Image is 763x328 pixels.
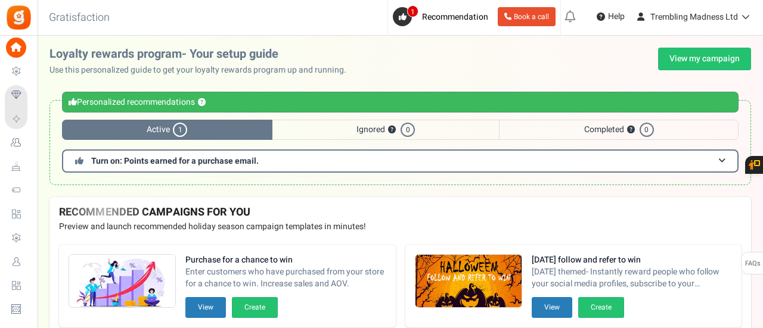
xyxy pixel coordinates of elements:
span: Enter customers who have purchased from your store for a chance to win. Increase sales and AOV. [185,266,386,290]
span: Recommendation [422,11,488,23]
span: 0 [640,123,654,137]
span: Active [62,120,272,140]
img: Recommended Campaigns [415,255,522,308]
div: Personalized recommendations [62,92,739,113]
h4: RECOMMENDED CAMPAIGNS FOR YOU [59,207,742,218]
img: Gratisfaction [5,4,32,31]
p: Preview and launch recommended holiday season campaign templates in minutes! [59,221,742,233]
p: Use this personalized guide to get your loyalty rewards program up and running. [49,64,356,76]
span: 0 [401,123,415,137]
button: ? [198,99,206,107]
button: ? [627,126,635,134]
h2: Loyalty rewards program- Your setup guide [49,48,356,61]
span: [DATE] themed- Instantly reward people who follow your social media profiles, subscribe to your n... [532,266,733,290]
span: Completed [499,120,739,140]
img: Recommended Campaigns [69,255,175,308]
span: Help [605,11,625,23]
button: Create [578,297,624,318]
span: Trembling Madness Ltd [650,11,738,23]
button: View [532,297,572,318]
button: View [185,297,226,318]
a: Help [592,7,629,26]
a: View my campaign [658,48,751,70]
a: 1 Recommendation [393,7,493,26]
a: Book a call [498,7,556,26]
h3: Gratisfaction [36,6,123,30]
span: Turn on: Points earned for a purchase email. [91,155,259,167]
strong: [DATE] follow and refer to win [532,254,733,266]
span: 1 [407,5,418,17]
span: FAQs [745,252,761,275]
span: 1 [173,123,187,137]
strong: Purchase for a chance to win [185,254,386,266]
button: Create [232,297,278,318]
button: ? [388,126,396,134]
span: Ignored [272,120,500,140]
